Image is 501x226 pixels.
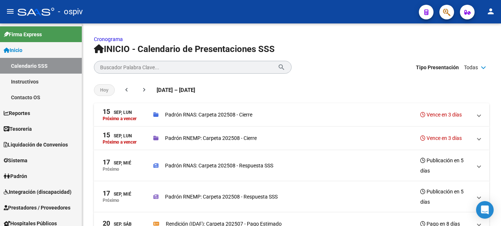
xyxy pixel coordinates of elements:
[476,201,494,219] div: Open Intercom Messenger
[420,155,472,176] h3: Publicación en 5 días
[103,159,131,167] div: Sep, Mié
[4,46,22,54] span: Inicio
[420,133,462,143] h3: Vence en 3 días
[103,132,110,138] span: 15
[94,150,489,181] mat-expansion-panel-header: 17Sep, MiéPróximoPadrón RNAS: Carpeta 202508 - Respuesta SSSPublicación en 5 días
[278,63,285,71] mat-icon: search
[103,116,136,121] p: Próximo a vencer
[4,109,30,117] span: Reportes
[4,156,28,164] span: Sistema
[103,190,131,198] div: Sep, Mié
[94,44,275,54] span: INICIO - Calendario de Presentaciones SSS
[165,193,278,201] p: Padrón RNEMP: Carpeta 202508 - Respuesta SSS
[103,140,136,145] p: Próximo a vencer
[103,198,119,203] p: Próximo
[157,86,195,94] span: [DATE] – [DATE]
[103,167,119,172] p: Próximo
[58,4,83,20] span: - ospiv
[4,30,42,38] span: Firma Express
[4,141,68,149] span: Liquidación de Convenios
[4,125,32,133] span: Tesorería
[140,86,148,93] mat-icon: chevron_right
[94,36,123,42] a: Cronograma
[103,108,132,116] div: Sep, Lun
[94,127,489,150] mat-expansion-panel-header: 15Sep, LunPróximo a vencerPadrón RNEMP: Carpeta 202508 - CierreVence en 3 días
[416,63,459,71] span: Tipo Presentación
[464,63,478,71] span: Todas
[420,110,462,120] h3: Vence en 3 días
[4,188,72,196] span: Integración (discapacidad)
[94,103,489,127] mat-expansion-panel-header: 15Sep, LunPróximo a vencerPadrón RNAS: Carpeta 202508 - CierreVence en 3 días
[103,159,110,166] span: 17
[103,132,132,140] div: Sep, Lun
[4,172,27,180] span: Padrón
[103,108,110,115] span: 15
[486,7,495,16] mat-icon: person
[94,181,489,212] mat-expansion-panel-header: 17Sep, MiéPróximoPadrón RNEMP: Carpeta 202508 - Respuesta SSSPublicación en 5 días
[420,186,472,207] h3: Publicación en 5 días
[165,162,273,170] p: Padrón RNAS: Carpeta 202508 - Respuesta SSS
[165,111,252,119] p: Padrón RNAS: Carpeta 202508 - Cierre
[165,134,257,142] p: Padrón RNEMP: Carpeta 202508 - Cierre
[103,190,110,197] span: 17
[4,204,70,212] span: Prestadores / Proveedores
[123,86,130,93] mat-icon: chevron_left
[94,84,115,96] button: Hoy
[6,7,15,16] mat-icon: menu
